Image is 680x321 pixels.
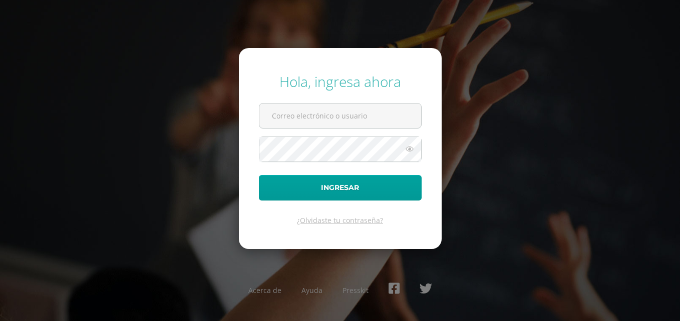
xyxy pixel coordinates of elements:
[259,175,422,200] button: Ingresar
[301,285,322,295] a: Ayuda
[343,285,369,295] a: Presskit
[248,285,281,295] a: Acerca de
[297,215,383,225] a: ¿Olvidaste tu contraseña?
[259,72,422,91] div: Hola, ingresa ahora
[259,103,421,128] input: Correo electrónico o usuario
